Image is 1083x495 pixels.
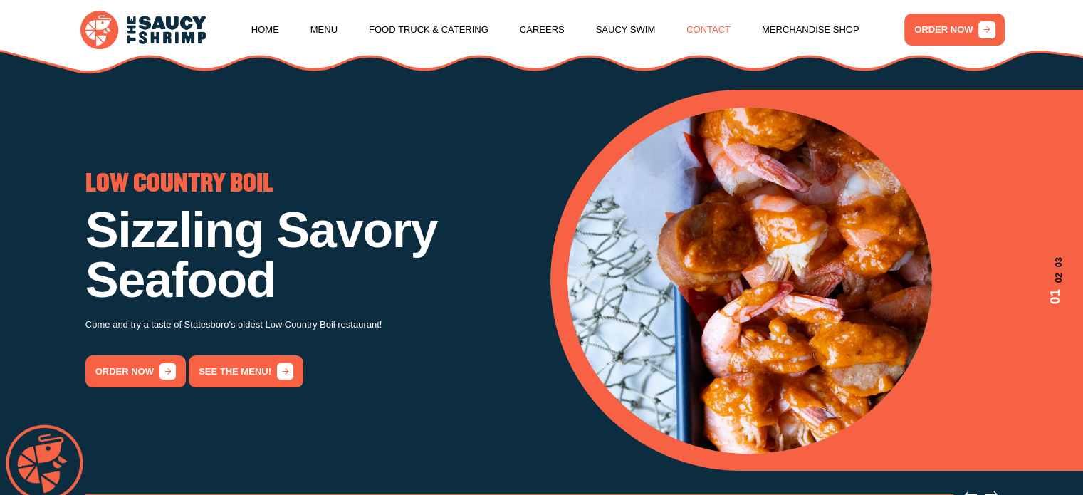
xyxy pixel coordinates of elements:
[567,108,1066,454] div: 1 / 3
[567,108,932,454] img: Banner Image
[189,355,303,387] a: See the menu!
[85,317,532,333] p: Come and try a taste of Statesboro's oldest Low Country Boil restaurant!
[762,3,859,57] a: Merchandise Shop
[80,11,206,48] img: logo
[686,3,731,57] a: Contact
[1045,257,1066,267] span: 03
[1045,289,1066,304] span: 01
[310,3,338,57] a: Menu
[520,3,565,57] a: Careers
[596,3,656,57] a: Saucy Swim
[85,205,532,306] h1: Sizzling Savory Seafood
[369,3,488,57] a: Food Truck & Catering
[85,355,186,387] a: order now
[85,173,273,196] span: LOW COUNTRY BOIL
[85,173,532,387] div: 3 / 3
[904,14,1005,46] a: ORDER NOW
[251,3,279,57] a: Home
[1045,273,1066,283] span: 02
